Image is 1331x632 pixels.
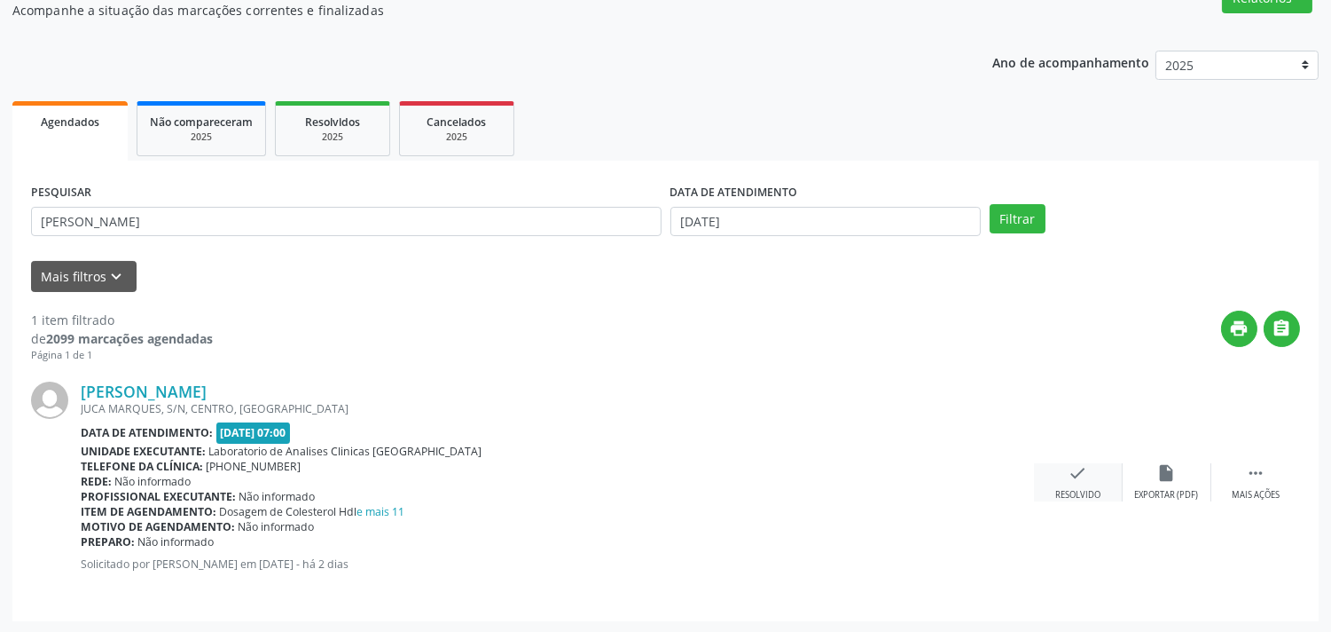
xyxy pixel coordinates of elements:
[81,459,203,474] b: Telefone da clínica:
[670,179,798,207] label: DATA DE ATENDIMENTO
[31,329,213,348] div: de
[31,179,91,207] label: PESQUISAR
[207,459,301,474] span: [PHONE_NUMBER]
[1069,463,1088,483] i: check
[1272,319,1292,338] i: 
[1221,311,1257,347] button: print
[115,474,192,489] span: Não informado
[81,557,1034,572] p: Solicitado por [PERSON_NAME] em [DATE] - há 2 dias
[31,348,213,363] div: Página 1 de 1
[1135,489,1199,502] div: Exportar (PDF)
[81,382,207,401] a: [PERSON_NAME]
[216,423,291,443] span: [DATE] 07:00
[239,519,315,534] span: Não informado
[992,51,1149,73] p: Ano de acompanhamento
[357,504,405,519] a: e mais 11
[81,444,206,459] b: Unidade executante:
[1230,319,1249,338] i: print
[1232,489,1280,502] div: Mais ações
[288,130,377,144] div: 2025
[1157,463,1177,483] i: insert_drive_file
[412,130,501,144] div: 2025
[1246,463,1265,483] i: 
[81,489,236,504] b: Profissional executante:
[31,207,662,237] input: Nome, CNS
[1264,311,1300,347] button: 
[81,519,235,534] b: Motivo de agendamento:
[305,115,360,130] span: Resolvidos
[239,489,316,504] span: Não informado
[31,261,137,292] button: Mais filtroskeyboard_arrow_down
[138,534,215,549] span: Não informado
[81,504,216,519] b: Item de agendamento:
[209,444,482,459] span: Laboratorio de Analises Clinicas [GEOGRAPHIC_DATA]
[990,204,1045,234] button: Filtrar
[107,267,127,287] i: keyboard_arrow_down
[31,311,213,329] div: 1 item filtrado
[150,130,253,144] div: 2025
[81,534,135,549] b: Preparo:
[81,425,213,440] b: Data de atendimento:
[12,1,927,20] p: Acompanhe a situação das marcações correntes e finalizadas
[41,115,99,130] span: Agendados
[427,115,487,130] span: Cancelados
[1055,489,1100,502] div: Resolvido
[670,207,981,237] input: Selecione um intervalo
[46,330,213,347] strong: 2099 marcações agendadas
[150,115,253,130] span: Não compareceram
[31,382,68,419] img: img
[81,401,1034,416] div: JUCA MARQUES, S/N, CENTRO, [GEOGRAPHIC_DATA]
[220,504,405,519] span: Dosagem de Colesterol Hdl
[81,474,112,489] b: Rede:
